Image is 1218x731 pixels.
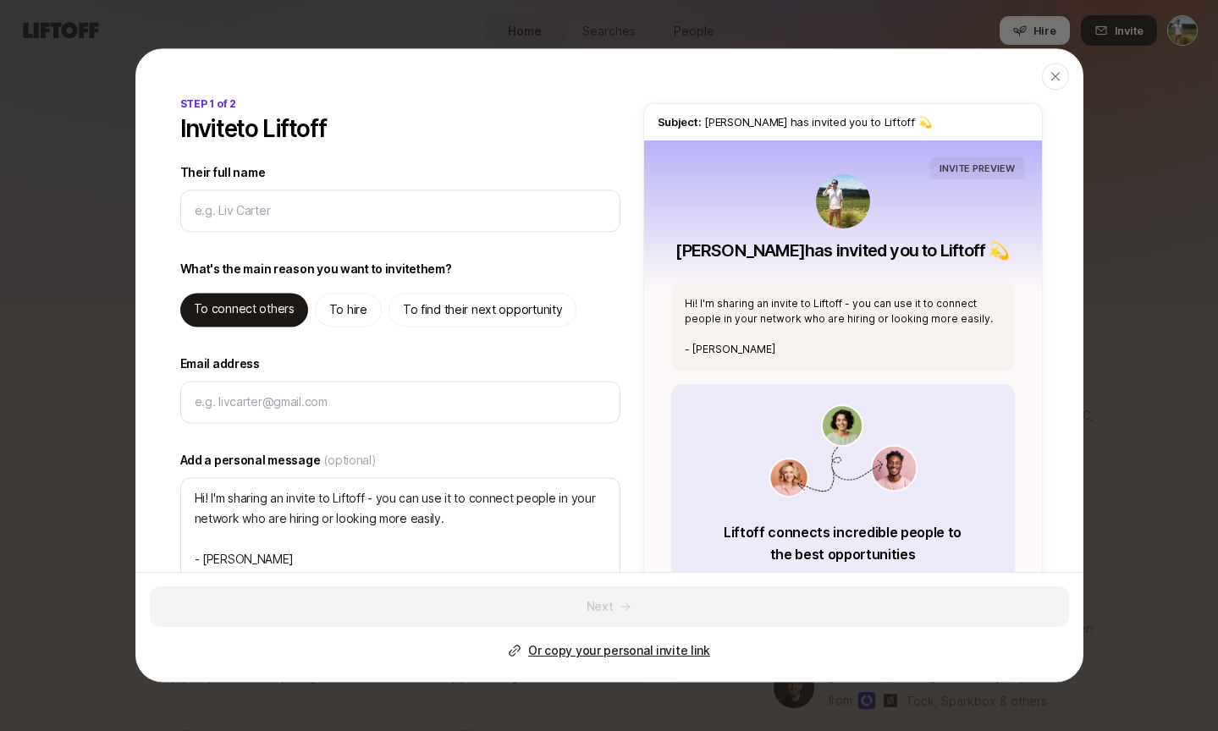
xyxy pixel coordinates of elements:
[195,392,606,412] input: e.g. livcarter@gmail.com
[658,115,702,129] span: Subject:
[180,259,452,279] p: What's the main reason you want to invite them ?
[508,641,710,662] button: Or copy your personal invite link
[180,354,620,374] label: Email address
[816,174,870,228] img: Tyler
[403,300,563,320] p: To find their next opportunity
[940,161,1014,176] p: INVITE PREVIEW
[658,113,1028,130] p: [PERSON_NAME] has invited you to Liftoff 💫
[329,300,367,320] p: To hire
[180,450,620,470] label: Add a personal message
[721,522,965,566] p: Liftoff connects incredible people to the best opportunities
[671,283,1015,371] div: Hi! I'm sharing an invite to Liftoff - you can use it to connect people in your network who are h...
[194,299,295,319] p: To connect others
[675,239,1009,262] p: [PERSON_NAME] has invited you to Liftoff 💫
[180,477,620,580] textarea: Hi! I'm sharing an invite to Liftoff - you can use it to connect people in your network who are h...
[769,404,918,497] img: invite_value_prop.png
[323,450,376,470] span: (optional)
[180,162,620,183] label: Their full name
[180,96,236,112] p: STEP 1 of 2
[528,641,710,662] p: Or copy your personal invite link
[195,201,606,221] input: e.g. Liv Carter
[180,115,327,142] p: Invite to Liftoff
